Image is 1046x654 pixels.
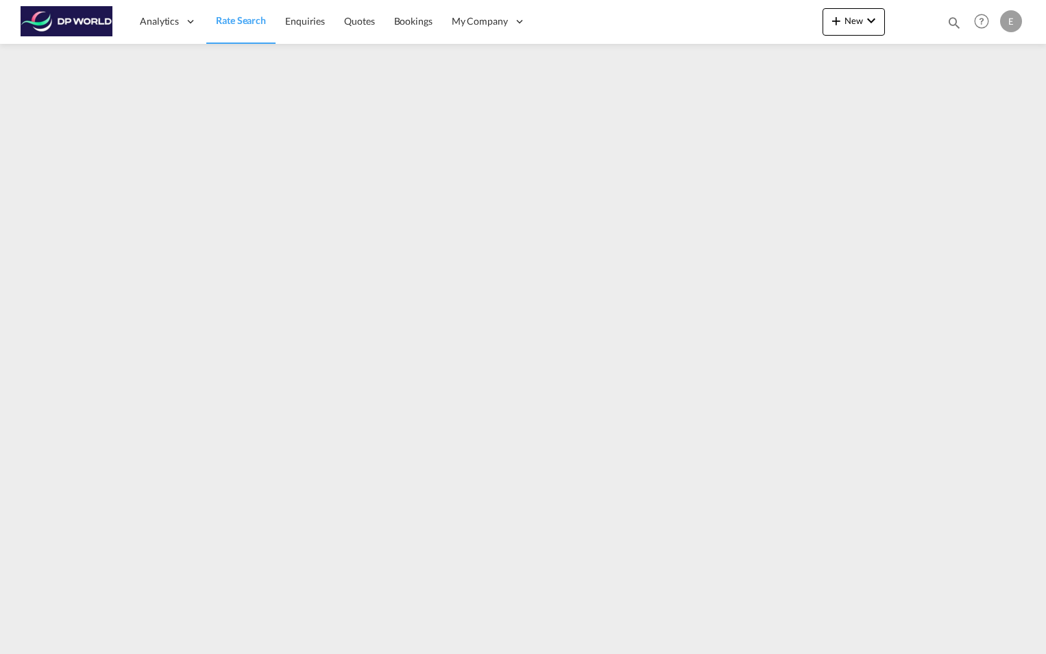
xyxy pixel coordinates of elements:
div: E [1000,10,1022,32]
md-icon: icon-plus 400-fg [828,12,844,29]
md-icon: icon-magnify [947,15,962,30]
span: New [828,15,879,26]
div: Help [970,10,1000,34]
button: icon-plus 400-fgNewicon-chevron-down [823,8,885,36]
span: Enquiries [285,15,325,27]
span: Bookings [394,15,433,27]
span: Quotes [344,15,374,27]
span: Rate Search [216,14,266,26]
span: My Company [452,14,508,28]
span: Analytics [140,14,179,28]
img: c08ca190194411f088ed0f3ba295208c.png [21,6,113,37]
md-icon: icon-chevron-down [863,12,879,29]
span: Help [970,10,993,33]
div: icon-magnify [947,15,962,36]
